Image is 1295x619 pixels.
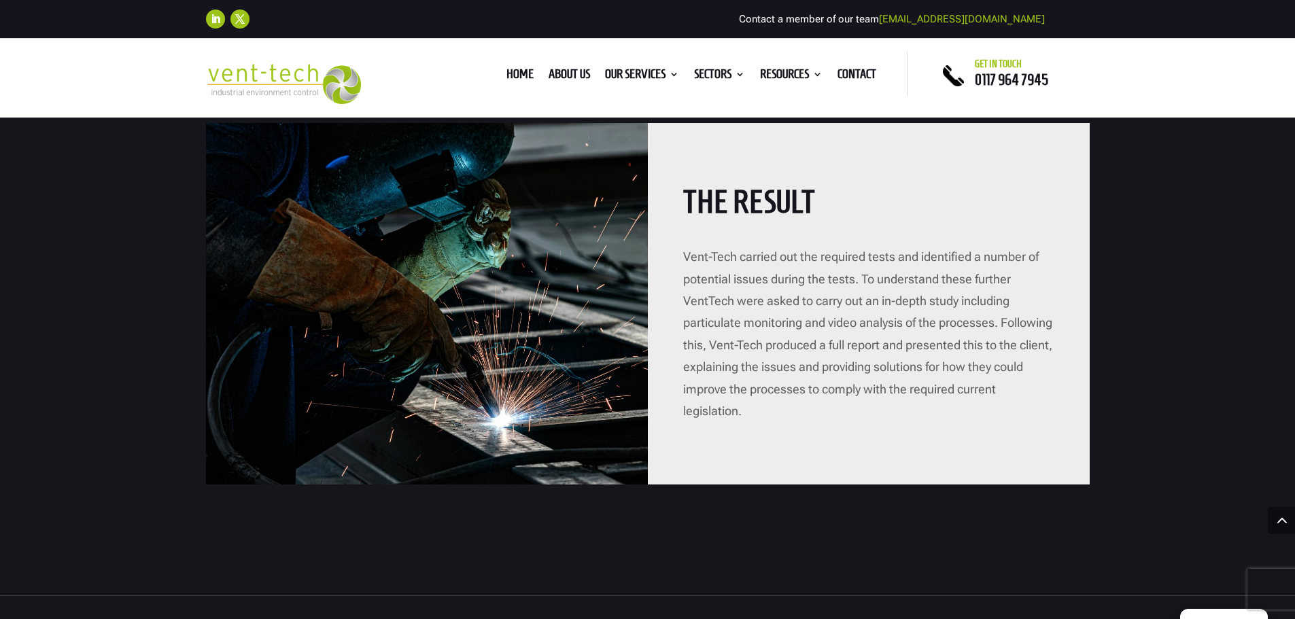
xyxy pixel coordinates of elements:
[549,69,590,84] a: About us
[739,13,1045,25] span: Contact a member of our team
[683,249,1052,418] span: Vent-Tech carried out the required tests and identified a number of potential issues during the t...
[683,185,1054,226] h2: The Result
[838,69,876,84] a: Contact
[879,13,1045,25] a: [EMAIL_ADDRESS][DOMAIN_NAME]
[506,69,534,84] a: Home
[206,10,225,29] a: Follow on LinkedIn
[206,64,362,104] img: 2023-09-27T08_35_16.549ZVENT-TECH---Clear-background
[760,69,823,84] a: Resources
[975,71,1048,88] a: 0117 964 7945
[230,10,249,29] a: Follow on X
[694,69,745,84] a: Sectors
[605,69,679,84] a: Our Services
[975,58,1022,69] span: Get in touch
